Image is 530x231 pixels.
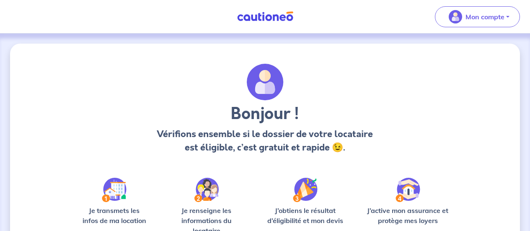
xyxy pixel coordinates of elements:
img: Cautioneo [234,11,297,22]
img: /static/bfff1cf634d835d9112899e6a3df1a5d/Step-4.svg [396,178,420,202]
p: Mon compte [465,12,504,22]
p: Vérifions ensemble si le dossier de votre locataire est éligible, c’est gratuit et rapide 😉. [155,127,375,154]
p: J’active mon assurance et protège mes loyers [362,205,453,226]
h3: Bonjour ! [155,104,375,124]
p: J’obtiens le résultat d’éligibilité et mon devis [261,205,349,226]
img: archivate [247,64,284,101]
button: illu_account_valid_menu.svgMon compte [435,6,520,27]
img: /static/c0a346edaed446bb123850d2d04ad552/Step-2.svg [194,178,219,202]
p: Je transmets les infos de ma location [77,205,151,226]
img: /static/f3e743aab9439237c3e2196e4328bba9/Step-3.svg [293,178,318,202]
img: illu_account_valid_menu.svg [449,10,462,23]
img: /static/90a569abe86eec82015bcaae536bd8e6/Step-1.svg [102,178,127,202]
